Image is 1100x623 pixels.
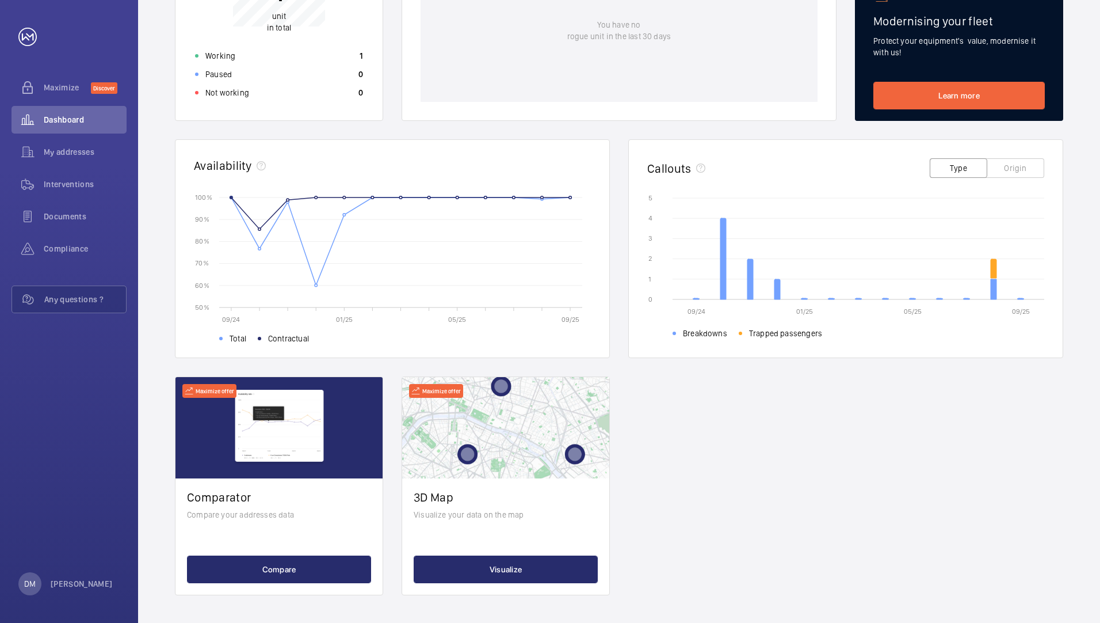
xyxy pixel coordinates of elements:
h2: Modernising your fleet [873,14,1045,28]
text: 80 % [195,237,209,245]
text: 05/25 [448,316,466,324]
text: 60 % [195,281,209,289]
p: Not working [205,87,249,98]
p: Working [205,50,235,62]
p: 0 [358,69,363,80]
span: Breakdowns [683,328,727,339]
p: Visualize your data on the map [414,509,598,521]
button: Compare [187,556,371,583]
p: in total [267,10,291,33]
button: Visualize [414,556,598,583]
text: 09/24 [222,316,240,324]
text: 09/25 [562,316,579,324]
span: Documents [44,211,127,222]
text: 1 [648,275,651,283]
h2: Callouts [647,161,692,176]
p: DM [24,578,36,590]
h2: 3D Map [414,490,598,504]
p: You have no rogue unit in the last 30 days [567,19,671,42]
text: 70 % [195,259,209,267]
h2: Availability [194,158,252,173]
text: 09/25 [1012,307,1030,316]
text: 100 % [195,193,212,201]
span: unit [272,12,287,21]
text: 50 % [195,303,209,311]
text: 3 [648,234,652,242]
p: Paused [205,69,232,80]
text: 01/25 [336,316,353,324]
div: Maximize offer [182,384,236,398]
text: 01/25 [796,307,813,316]
p: 1 [360,50,363,62]
text: 4 [648,214,652,222]
text: 0 [648,295,652,303]
span: Compliance [44,243,127,254]
p: Compare your addresses data [187,509,371,521]
button: Origin [987,158,1044,178]
a: Learn more [873,82,1045,109]
text: 5 [648,194,652,202]
span: Total [230,333,246,344]
span: My addresses [44,146,127,158]
span: Contractual [268,333,309,344]
button: Type [930,158,987,178]
span: Discover [91,82,117,94]
span: Dashboard [44,114,127,126]
span: Any questions ? [44,294,126,305]
text: 90 % [195,215,209,223]
span: Interventions [44,178,127,190]
p: [PERSON_NAME] [51,578,113,590]
h2: Comparator [187,490,371,504]
p: Protect your equipment's value, modernise it with us! [873,35,1045,58]
text: 09/24 [687,307,705,316]
span: Maximize [44,82,91,93]
div: Maximize offer [409,384,463,398]
span: Trapped passengers [749,328,822,339]
text: 05/25 [904,307,922,316]
text: 2 [648,254,652,263]
p: 0 [358,87,363,98]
